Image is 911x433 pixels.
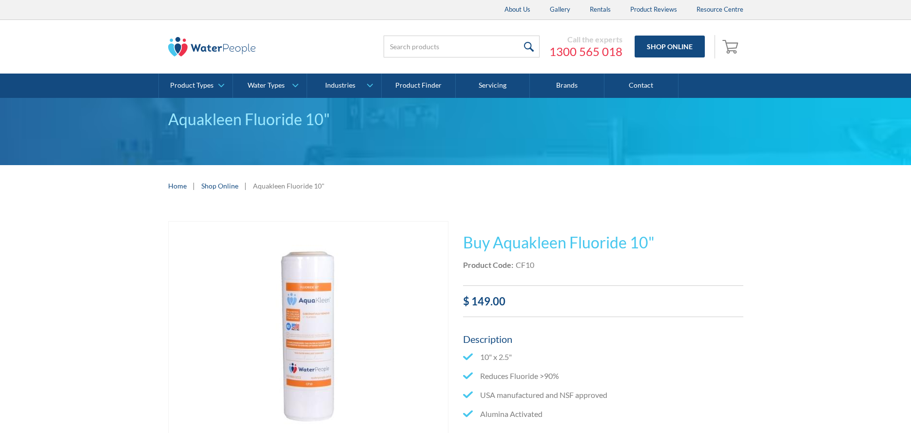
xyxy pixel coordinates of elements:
div: | [192,180,196,191]
a: Contact [604,74,678,98]
a: Product Types [159,74,233,98]
a: Shop Online [635,36,705,57]
li: Alumina Activated [463,408,743,420]
li: 10" x 2.5" [463,351,743,363]
h5: Description [463,332,743,346]
strong: Product Code: [463,260,513,269]
li: USA manufactured and NSF approved [463,389,743,401]
div: Product Types [170,81,213,90]
img: The Water People [168,37,256,56]
a: 1300 565 018 [549,44,622,59]
a: Water Types [233,74,307,98]
a: Industries [307,74,381,98]
h1: Buy Aquakleen Fluoride 10" [463,231,743,254]
a: Shop Online [201,181,238,191]
li: Reduces Fluoride >90% [463,370,743,382]
img: shopping cart [722,38,741,54]
div: Industries [325,81,355,90]
input: Search products [384,36,540,57]
div: | [243,180,248,191]
div: Aquakleen Fluoride 10" [253,181,325,191]
div: $ 149.00 [463,293,743,309]
div: Aquakleen Fluoride 10" [168,108,743,131]
a: Product Finder [382,74,456,98]
div: CF10 [516,259,534,271]
a: Open cart [720,35,743,58]
a: Servicing [456,74,530,98]
a: Home [168,181,187,191]
div: Call the experts [549,35,622,44]
div: Water Types [248,81,285,90]
a: Brands [530,74,604,98]
iframe: podium webchat widget bubble [814,384,911,433]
